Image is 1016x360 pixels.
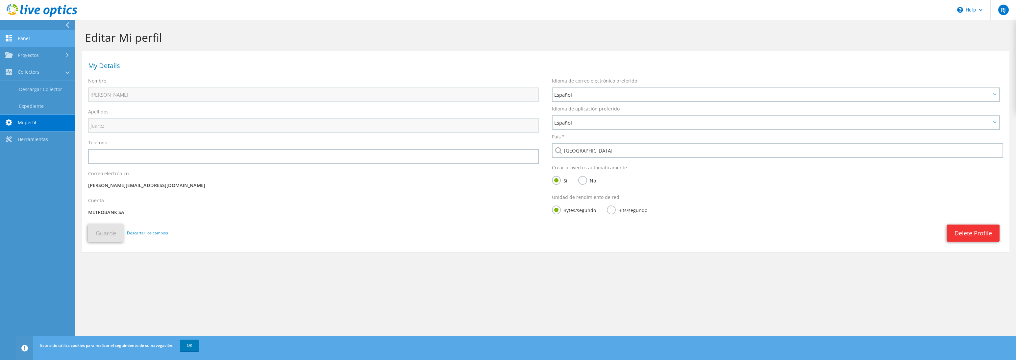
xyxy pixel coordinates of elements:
[554,91,991,99] span: Español
[552,78,637,84] label: Idioma de correo electrónico preferido
[957,7,963,13] svg: \n
[88,182,539,189] p: [PERSON_NAME][EMAIL_ADDRESS][DOMAIN_NAME]
[88,78,106,84] label: Nombre
[552,205,596,214] label: Bytes/segundo
[552,164,627,171] label: Crear proyectos automáticamente
[88,224,124,242] button: Guarde
[40,343,173,348] span: Este sitio utiliza cookies para realizar el seguimiento de su navegación.
[552,194,619,201] label: Unidad de rendimiento de red
[552,106,620,112] label: Idioma de aplicación preferido
[554,119,991,127] span: Español
[88,62,1000,69] h1: My Details
[552,133,565,140] label: País *
[85,31,1003,44] h1: Editar Mi perfil
[180,340,199,351] a: OK
[607,205,647,214] label: Bits/segundo
[947,225,1000,242] a: Delete Profile
[88,108,109,115] label: Apellidos
[998,5,1009,15] span: RJ
[127,229,168,237] a: Descartar los cambios
[88,170,129,177] label: Correo electrónico
[88,209,539,216] p: METROBANK SA
[552,176,567,184] label: Sí
[88,197,104,204] label: Cuenta
[578,176,596,184] label: No
[88,139,107,146] label: Teléfono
